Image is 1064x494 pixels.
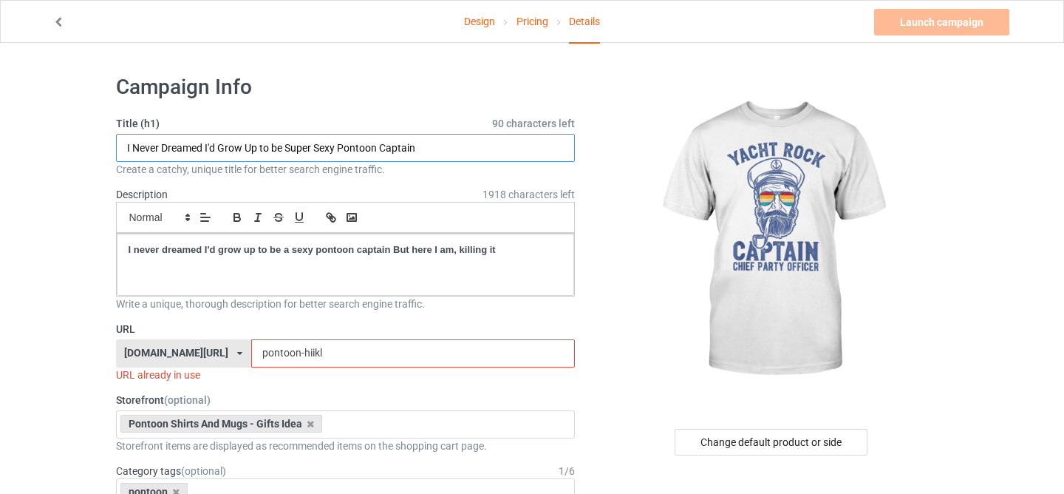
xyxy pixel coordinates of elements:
[164,394,211,406] span: (optional)
[129,244,496,255] strong: I never dreamed I'd grow up to be a sexy pontoon captain But here I am, killing it
[116,74,576,101] h1: Campaign Info
[116,116,576,131] label: Title (h1)
[464,1,495,42] a: Design
[116,393,576,407] label: Storefront
[559,464,575,478] div: 1 / 6
[675,429,867,456] div: Change default product or side
[516,1,548,42] a: Pricing
[124,348,228,358] div: [DOMAIN_NAME][URL]
[116,162,576,177] div: Create a catchy, unique title for better search engine traffic.
[116,297,576,311] div: Write a unique, thorough description for better search engine traffic.
[181,465,226,477] span: (optional)
[116,189,168,200] label: Description
[116,464,226,478] label: Category tags
[120,415,323,433] div: Pontoon Shirts And Mugs - Gifts Idea
[569,1,600,44] div: Details
[116,439,576,453] div: Storefront items are displayed as recommended items on the shopping cart page.
[116,322,576,336] label: URL
[116,368,576,382] div: URL already in use
[492,116,575,131] span: 90 characters left
[482,187,575,202] span: 1918 characters left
